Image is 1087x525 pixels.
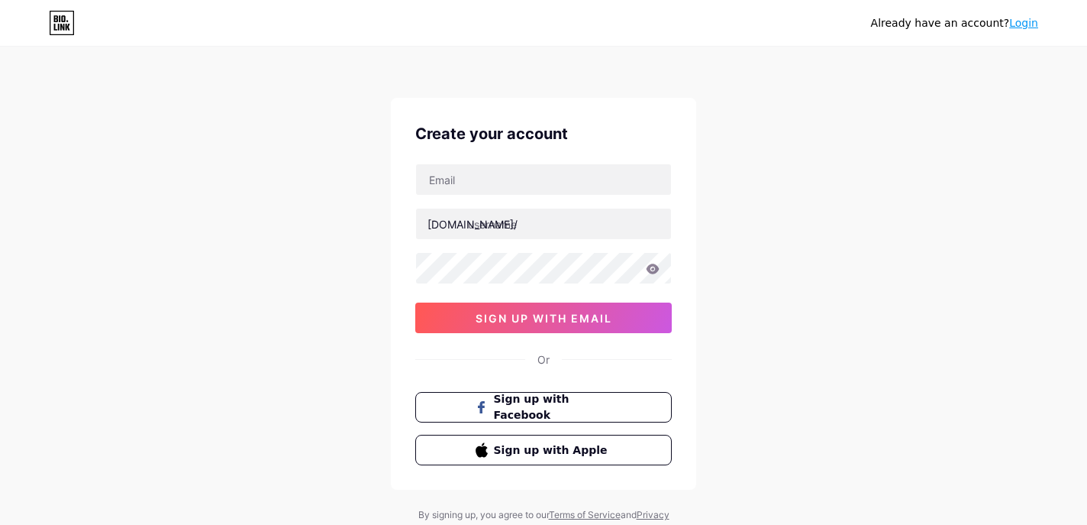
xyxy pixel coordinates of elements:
[494,442,612,459] span: Sign up with Apple
[415,435,672,465] button: Sign up with Apple
[415,392,672,423] button: Sign up with Facebook
[415,122,672,145] div: Create your account
[416,209,671,239] input: username
[537,352,550,368] div: Or
[427,216,518,232] div: [DOMAIN_NAME]/
[1009,17,1038,29] a: Login
[476,312,612,325] span: sign up with email
[415,303,672,333] button: sign up with email
[494,391,612,423] span: Sign up with Facebook
[416,164,671,195] input: Email
[871,15,1038,31] div: Already have an account?
[549,509,621,520] a: Terms of Service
